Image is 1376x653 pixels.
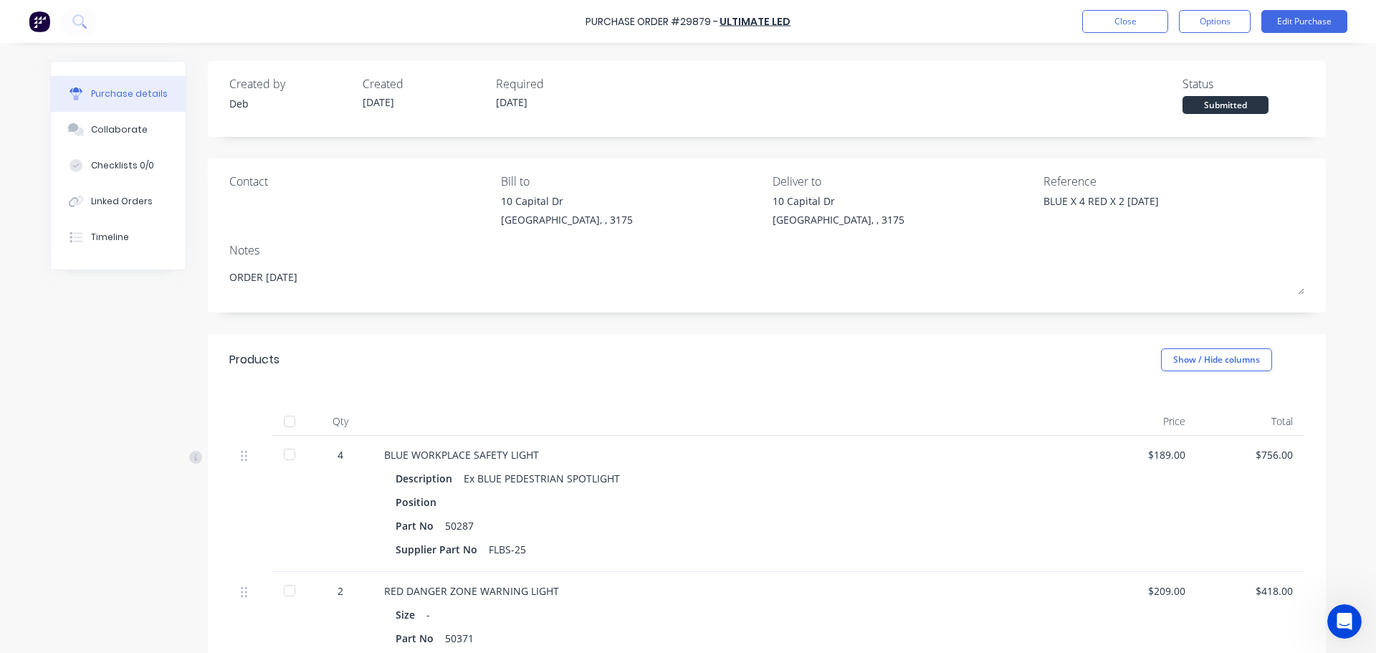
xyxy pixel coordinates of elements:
[229,75,351,92] div: Created by
[68,470,80,481] button: Upload attachment
[396,492,448,513] div: Position
[1182,75,1304,92] div: Status
[384,583,1078,599] div: RED DANGER ZONE WARNING LIGHT
[1182,96,1268,114] div: Submitted
[1043,173,1304,190] div: Reference
[445,515,474,536] div: 50287
[1089,407,1197,436] div: Price
[91,195,153,208] div: Linked Orders
[63,163,264,416] div: Ok, sorry more information, the one for NZ did get invoiced, I've just remembered as [PERSON_NAME...
[320,583,361,599] div: 2
[70,18,172,32] p: Active in the last 15m
[45,470,57,481] button: Gif picker
[586,14,718,29] div: Purchase Order #29879 -
[22,470,34,481] button: Emoji picker
[396,628,445,649] div: Part No
[1043,194,1223,226] textarea: BLUE X 4 RED X 2 [DATE]
[308,407,373,436] div: Qty
[363,75,484,92] div: Created
[426,604,430,625] div: -
[396,539,489,560] div: Supplier Part No
[396,515,445,536] div: Part No
[384,447,1078,462] div: BLUE WORKPLACE SAFETY LIGHT
[773,212,904,227] div: [GEOGRAPHIC_DATA], , 3175
[1161,348,1272,371] button: Show / Hide columns
[91,87,168,100] div: Purchase details
[29,11,50,32] img: Factory
[1327,604,1362,639] iframe: Intercom live chat
[1261,10,1347,33] button: Edit Purchase
[41,8,64,31] img: Profile image for Maricar
[1101,447,1185,462] div: $189.00
[9,6,37,33] button: go back
[11,85,275,156] div: Maricar says…
[396,604,426,625] div: Size
[445,628,474,649] div: 50371
[70,7,113,18] h1: Maricar
[91,231,129,244] div: Timeline
[91,123,148,136] div: Collaborate
[501,173,762,190] div: Bill to
[464,468,620,489] div: Ex BLUE PEDESTRIAN SPOTLIGHT
[91,159,154,172] div: Checklists 0/0
[773,194,904,209] div: 10 Capital Dr
[1082,10,1168,33] button: Close
[1208,447,1293,462] div: $756.00
[496,75,618,92] div: Required
[229,242,1304,259] div: Notes
[52,155,275,425] div: Ok, sorry more information, the one for NZ did get invoiced, I've just remembered as [PERSON_NAME...
[23,93,224,135] div: Once we’ve reviewed it, we’ll let you know what we find and how best to prevent it going forward.
[51,76,186,112] button: Purchase details
[489,539,526,560] div: FLBS-25
[11,155,275,437] div: Deb says…
[1179,10,1251,33] button: Options
[229,351,279,368] div: Products
[229,173,490,190] div: Contact
[229,96,351,111] div: Deb
[773,173,1033,190] div: Deliver to
[1208,583,1293,599] div: $418.00
[320,447,361,462] div: 4
[396,468,464,489] div: Description
[501,194,633,209] div: 10 Capital Dr
[12,439,274,464] textarea: Message…
[51,148,186,183] button: Checklists 0/0
[250,6,277,33] button: Home
[1101,583,1185,599] div: $209.00
[720,14,790,29] a: ULTIMATE LED
[51,112,186,148] button: Collaborate
[229,262,1304,295] textarea: ORDER [DATE]
[501,212,633,227] div: [GEOGRAPHIC_DATA], , 3175
[1197,407,1304,436] div: Total
[11,85,235,144] div: Once we’ve reviewed it, we’ll let you know what we find and how best to prevent it going forward.
[51,183,186,219] button: Linked Orders
[246,464,269,487] button: Send a message…
[51,219,186,255] button: Timeline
